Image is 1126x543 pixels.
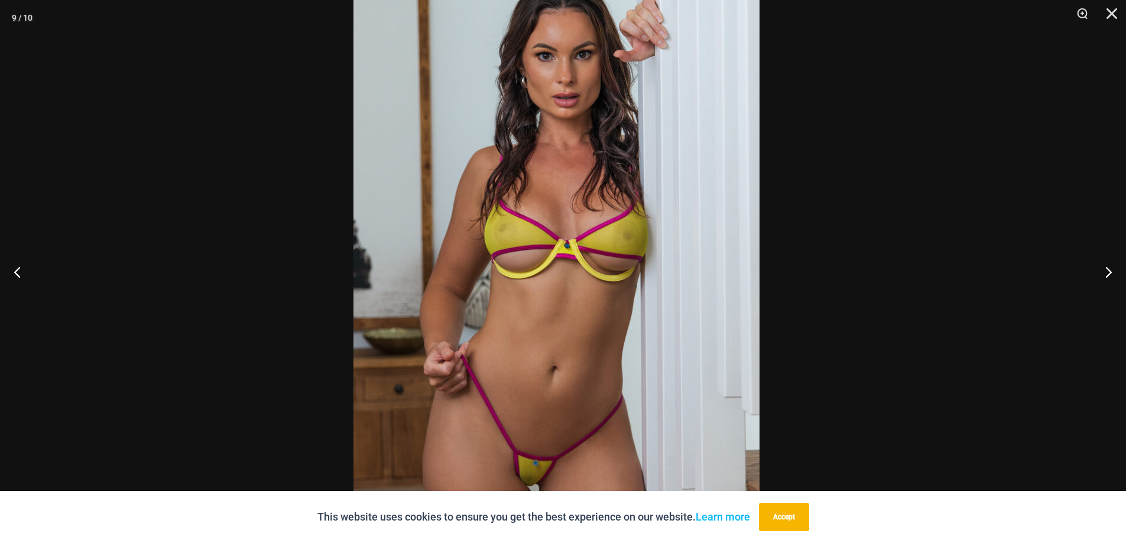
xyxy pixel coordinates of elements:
p: This website uses cookies to ensure you get the best experience on our website. [317,508,750,526]
a: Learn more [696,511,750,523]
div: 9 / 10 [12,9,33,27]
button: Next [1082,242,1126,301]
button: Accept [759,503,809,531]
